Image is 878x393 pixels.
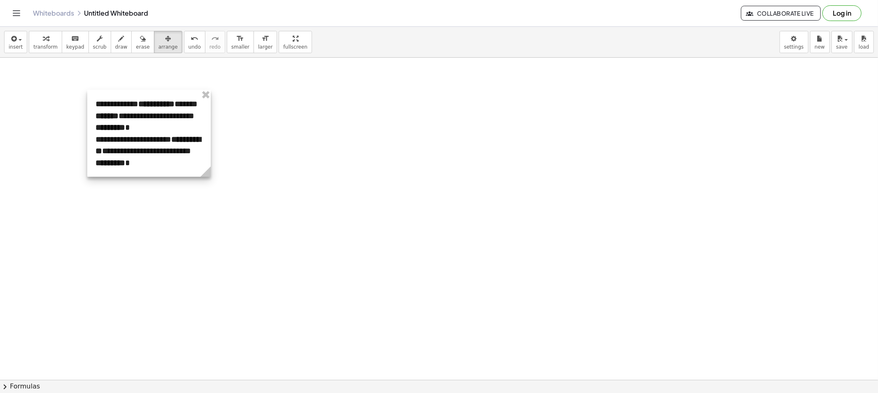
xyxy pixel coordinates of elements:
[205,31,225,53] button: redoredo
[4,31,27,53] button: insert
[236,34,244,44] i: format_size
[836,44,848,50] span: save
[189,44,201,50] span: undo
[88,31,111,53] button: scrub
[810,31,830,53] button: new
[158,44,178,50] span: arrange
[210,44,221,50] span: redo
[854,31,874,53] button: load
[93,44,107,50] span: scrub
[136,44,149,50] span: erase
[154,31,182,53] button: arrange
[784,44,804,50] span: settings
[822,5,862,21] button: Log in
[211,34,219,44] i: redo
[741,6,821,21] button: Collaborate Live
[859,44,869,50] span: load
[254,31,277,53] button: format_sizelarger
[9,44,23,50] span: insert
[115,44,128,50] span: draw
[111,31,132,53] button: draw
[283,44,307,50] span: fullscreen
[780,31,808,53] button: settings
[131,31,154,53] button: erase
[815,44,825,50] span: new
[33,9,74,17] a: Whiteboards
[71,34,79,44] i: keyboard
[66,44,84,50] span: keypad
[279,31,312,53] button: fullscreen
[29,31,62,53] button: transform
[10,7,23,20] button: Toggle navigation
[33,44,58,50] span: transform
[184,31,205,53] button: undoundo
[227,31,254,53] button: format_sizesmaller
[831,31,852,53] button: save
[231,44,249,50] span: smaller
[258,44,272,50] span: larger
[191,34,198,44] i: undo
[261,34,269,44] i: format_size
[748,9,814,17] span: Collaborate Live
[62,31,89,53] button: keyboardkeypad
